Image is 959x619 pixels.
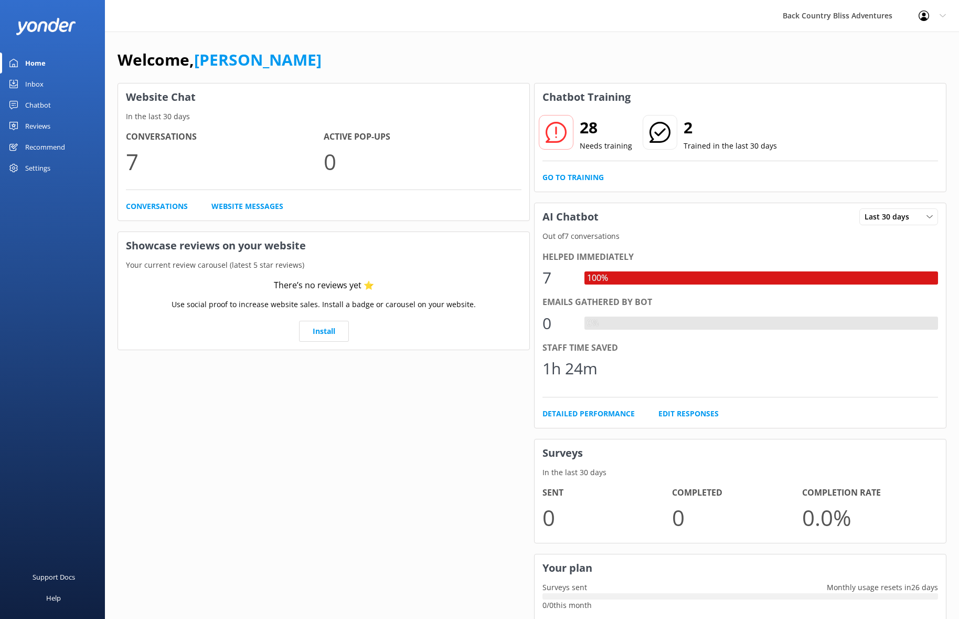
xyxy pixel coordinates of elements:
div: Chatbot [25,95,51,116]
a: Conversations [126,201,188,212]
div: Emails gathered by bot [542,296,938,309]
div: Helped immediately [542,250,938,264]
h4: Sent [542,486,672,500]
a: Edit Responses [658,408,719,419]
p: Surveys sent [535,582,595,593]
p: Your current review carousel (latest 5 star reviews) [118,259,529,271]
div: 1h 24m [542,356,598,381]
h3: Website Chat [118,83,529,111]
h1: Welcome, [118,47,322,72]
h4: Completion Rate [802,486,932,500]
h3: Your plan [535,554,946,582]
div: Staff time saved [542,341,938,355]
p: Use social proof to increase website sales. Install a badge or carousel on your website. [172,299,476,310]
div: Support Docs [33,566,75,587]
p: 0 [542,500,672,535]
div: 7 [542,265,574,290]
p: 0 [672,500,802,535]
img: yonder-white-logo.png [16,18,76,35]
h4: Completed [672,486,802,500]
a: [PERSON_NAME] [194,49,322,70]
div: 100% [584,271,611,285]
p: Out of 7 conversations [535,230,946,242]
h4: Conversations [126,130,324,144]
div: Inbox [25,74,44,95]
p: Needs training [580,140,632,152]
a: Go to Training [542,172,604,183]
p: 0 [324,144,521,179]
h3: AI Chatbot [535,203,606,230]
p: 7 [126,144,324,179]
p: In the last 30 days [535,467,946,478]
div: 0% [584,317,601,330]
a: Install [299,321,349,342]
p: Trained in the last 30 days [684,140,777,152]
p: In the last 30 days [118,111,529,122]
h2: 2 [684,115,777,140]
div: Reviews [25,116,50,137]
span: Last 30 days [865,211,915,223]
h4: Active Pop-ups [324,130,521,144]
h3: Showcase reviews on your website [118,232,529,259]
div: Home [25,53,46,74]
div: Recommend [25,137,65,158]
h3: Surveys [535,439,946,467]
a: Website Messages [211,201,283,212]
h3: Chatbot Training [535,83,638,111]
a: Detailed Performance [542,408,635,419]
p: Monthly usage resets in 26 days [819,582,946,593]
h2: 28 [580,115,632,140]
p: 0.0 % [802,500,932,535]
div: There’s no reviews yet ⭐ [274,279,374,292]
div: 0 [542,311,574,336]
div: Help [46,587,61,608]
div: Settings [25,158,50,179]
p: 0 / 0 this month [542,600,938,611]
